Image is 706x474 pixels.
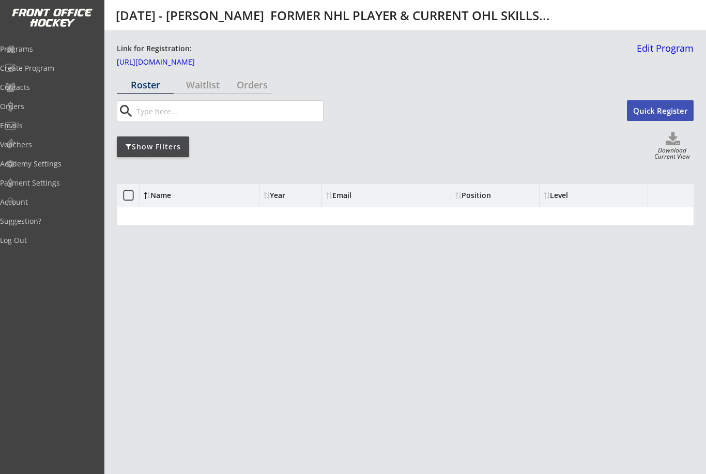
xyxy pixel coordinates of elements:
[117,58,220,70] a: [URL][DOMAIN_NAME]
[117,142,189,152] div: Show Filters
[633,43,694,62] a: Edit Program
[264,192,317,199] div: Year
[651,147,694,161] div: Download Current View
[627,100,694,121] button: Quick Register
[134,101,323,121] input: Type here...
[144,192,228,199] div: Name
[117,43,193,54] div: Link for Registration:
[544,192,637,199] div: Level
[117,80,174,89] div: Roster
[652,132,694,147] button: Click to download full roster. Your browser settings may try to block it, check your security set...
[326,192,419,199] div: Email
[174,80,231,89] div: Waitlist
[455,192,535,199] div: Position
[116,9,550,22] div: [DATE] - [PERSON_NAME] FORMER NHL PLAYER & CURRENT OHL SKILLS...
[117,103,134,119] button: search
[232,80,272,89] div: Orders
[11,8,93,27] img: FOH%20White%20Logo%20Transparent.png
